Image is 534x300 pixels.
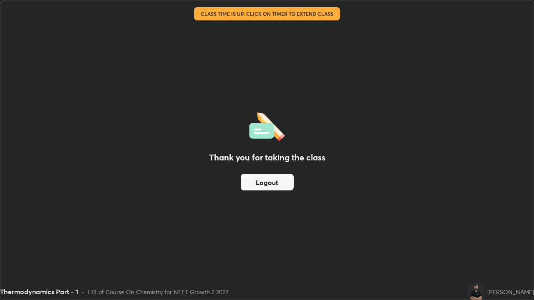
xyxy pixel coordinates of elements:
[249,110,285,141] img: offlineFeedback.1438e8b3.svg
[88,287,229,296] div: L74 of Course On Chemistry for NEET Growth 2 2027
[467,283,484,300] img: 389f4bdc53ec4d96b1e1bd1f524e2cc9.png
[241,174,294,190] button: Logout
[487,287,534,296] div: [PERSON_NAME]
[209,151,325,164] h2: Thank you for taking the class
[81,287,84,296] div: •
